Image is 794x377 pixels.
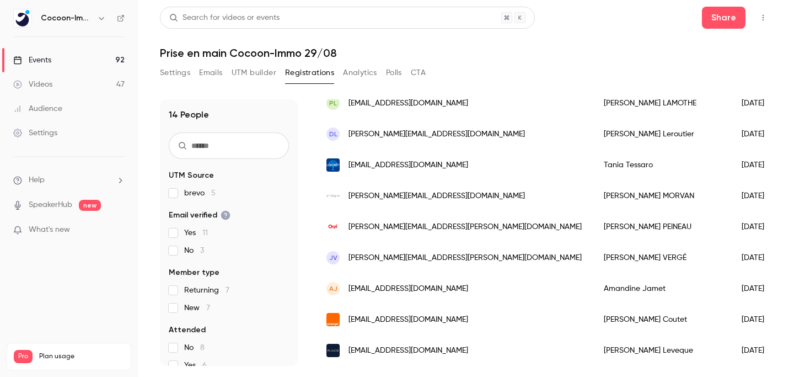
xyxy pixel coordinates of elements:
[29,174,45,186] span: Help
[184,188,216,199] span: brevo
[593,335,731,366] div: [PERSON_NAME] Leveque
[348,160,468,171] span: [EMAIL_ADDRESS][DOMAIN_NAME]
[348,314,468,326] span: [EMAIL_ADDRESS][DOMAIN_NAME]
[184,227,208,238] span: Yes
[731,180,787,211] div: [DATE]
[13,79,52,90] div: Videos
[184,302,210,314] span: New
[326,189,340,203] img: montaury-immobilier.com
[184,245,204,256] span: No
[348,129,525,140] span: [PERSON_NAME][EMAIL_ADDRESS][DOMAIN_NAME]
[329,98,337,108] span: PL
[326,313,340,326] img: orange.fr
[593,180,731,211] div: [PERSON_NAME] MORVAN
[731,211,787,242] div: [DATE]
[184,285,229,296] span: Returning
[111,225,125,235] iframe: Noticeable Trigger
[184,360,207,371] span: Yes
[226,286,229,294] span: 7
[13,128,57,139] div: Settings
[348,98,468,109] span: [EMAIL_ADDRESS][DOMAIN_NAME]
[169,12,280,24] div: Search for videos or events
[206,304,210,312] span: 7
[731,273,787,304] div: [DATE]
[14,350,33,363] span: Pro
[285,64,334,82] button: Registrations
[29,199,72,211] a: SpeakerHub
[593,88,731,119] div: [PERSON_NAME] LAMOTHE
[593,119,731,150] div: [PERSON_NAME] Leroutier
[731,335,787,366] div: [DATE]
[199,64,222,82] button: Emails
[200,344,205,352] span: 8
[593,304,731,335] div: [PERSON_NAME] Coutet
[184,342,205,353] span: No
[731,304,787,335] div: [DATE]
[326,344,340,357] img: agences-placid.com
[160,46,772,60] h1: Prise en main Cocoon-Immo 29/08
[29,224,70,236] span: What's new
[329,284,337,294] span: AJ
[593,242,731,273] div: [PERSON_NAME] VERGÉ
[731,119,787,150] div: [DATE]
[13,55,51,66] div: Events
[329,129,337,139] span: DL
[232,64,276,82] button: UTM builder
[14,9,31,27] img: Cocoon-Immo
[593,273,731,304] div: Amandine Jamet
[160,64,190,82] button: Settings
[79,200,101,211] span: new
[39,352,124,361] span: Plan usage
[348,252,582,264] span: [PERSON_NAME][EMAIL_ADDRESS][PERSON_NAME][DOMAIN_NAME]
[326,220,340,233] img: orpi.com
[41,13,93,24] h6: Cocoon-Immo
[13,103,62,114] div: Audience
[702,7,745,29] button: Share
[343,64,377,82] button: Analytics
[411,64,426,82] button: CTA
[169,325,206,336] span: Attended
[169,267,219,278] span: Member type
[386,64,402,82] button: Polls
[593,211,731,242] div: [PERSON_NAME] PEINEAU
[169,210,230,221] span: Email verified
[348,283,468,295] span: [EMAIL_ADDRESS][DOMAIN_NAME]
[200,247,204,254] span: 3
[202,229,208,237] span: 11
[202,362,207,369] span: 6
[348,345,468,357] span: [EMAIL_ADDRESS][DOMAIN_NAME]
[731,88,787,119] div: [DATE]
[211,189,216,197] span: 5
[169,108,209,121] h1: 14 People
[348,190,525,202] span: [PERSON_NAME][EMAIL_ADDRESS][DOMAIN_NAME]
[348,221,582,233] span: [PERSON_NAME][EMAIL_ADDRESS][PERSON_NAME][DOMAIN_NAME]
[731,150,787,180] div: [DATE]
[731,242,787,273] div: [DATE]
[326,158,340,172] img: laforet.com
[169,170,214,181] span: UTM Source
[593,150,731,180] div: Tania Tessaro
[329,253,337,263] span: JV
[13,174,125,186] li: help-dropdown-opener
